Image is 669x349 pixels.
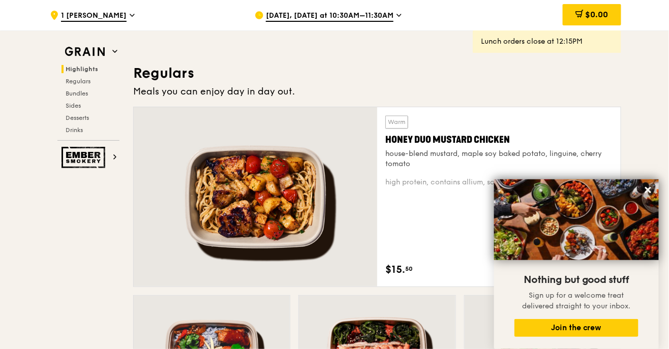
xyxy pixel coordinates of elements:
span: [DATE], [DATE] at 10:30AM–11:30AM [266,11,393,22]
span: 1 [PERSON_NAME] [61,11,127,22]
div: house-blend mustard, maple soy baked potato, linguine, cherry tomato [385,149,613,169]
span: Regulars [66,78,90,85]
span: Desserts [66,114,89,121]
span: Sides [66,102,81,109]
span: $0.00 [586,10,609,19]
img: Ember Smokery web logo [62,147,108,168]
span: Drinks [66,126,83,134]
div: Warm [385,115,408,129]
div: Honey Duo Mustard Chicken [385,133,613,147]
button: Close [640,182,656,198]
span: Bundles [66,90,88,97]
div: high protein, contains allium, soy, wheat [385,177,613,187]
img: DSC07876-Edit02-Large.jpeg [494,179,659,260]
span: Sign up for a welcome treat delivered straight to your inbox. [522,291,631,310]
button: Join the crew [514,319,638,337]
span: $15. [385,262,405,277]
img: Grain web logo [62,43,108,61]
span: Nothing but good stuff [524,274,629,286]
span: 50 [405,265,413,273]
span: Highlights [66,66,98,73]
div: Meals you can enjoy day in day out. [133,84,621,99]
h3: Regulars [133,64,621,82]
div: Lunch orders close at 12:15PM [481,37,613,47]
